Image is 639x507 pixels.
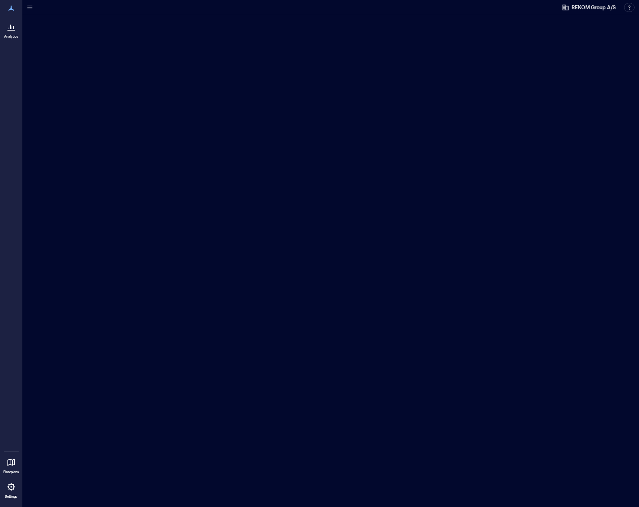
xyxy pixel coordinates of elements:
span: REKOM Group A/S [572,4,616,11]
p: Analytics [4,34,18,39]
button: REKOM Group A/S [560,1,618,13]
a: Analytics [2,18,21,41]
a: Floorplans [1,453,21,476]
a: Settings [2,478,20,501]
p: Floorplans [3,470,19,474]
p: Settings [5,494,18,499]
